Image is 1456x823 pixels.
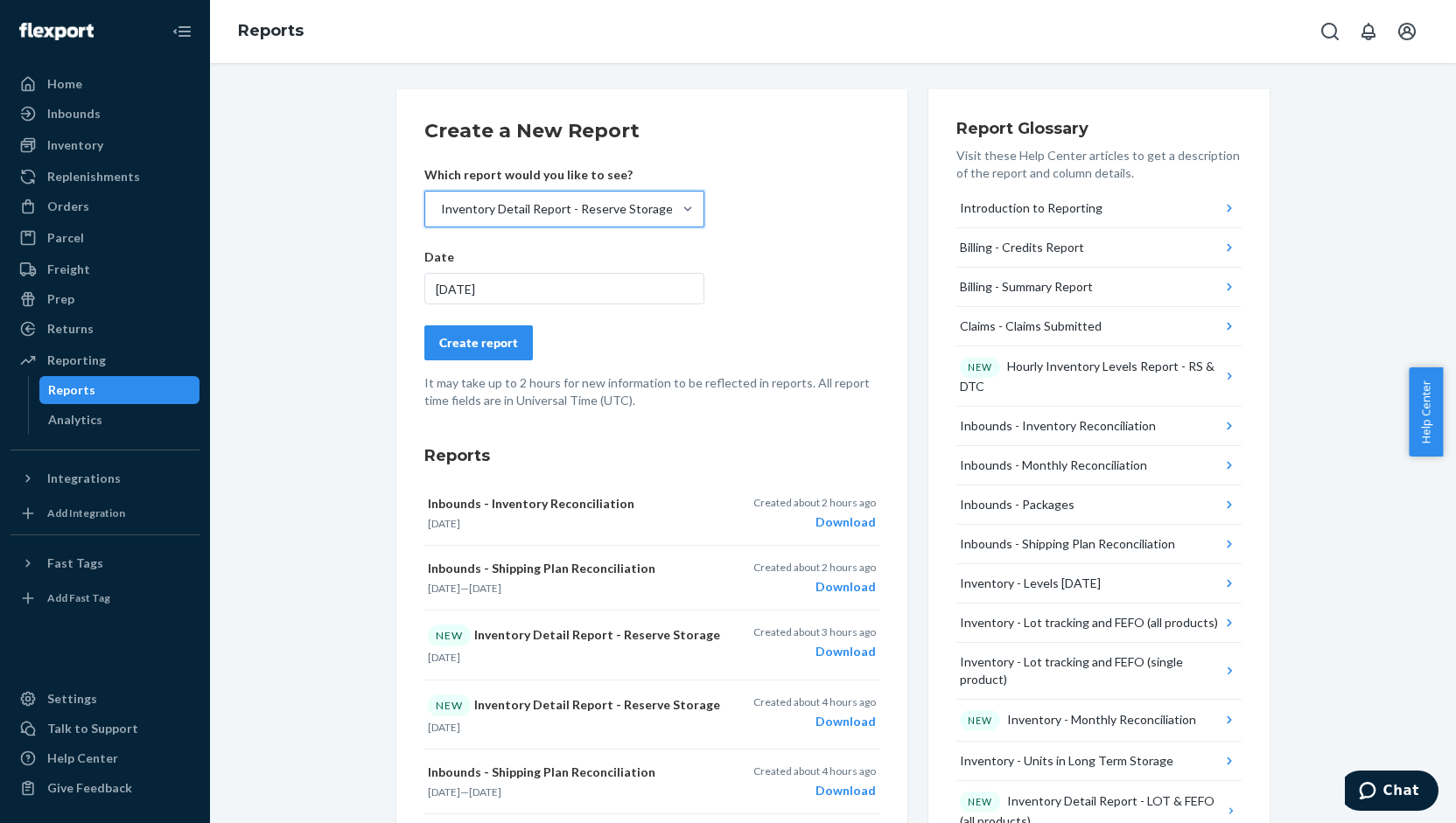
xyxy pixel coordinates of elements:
[10,715,199,743] button: Talk to Support
[10,774,199,802] button: Give Feedback
[428,721,460,734] time: [DATE]
[1389,14,1424,49] button: Open account menu
[956,228,1242,268] button: Billing - Credits Report
[428,560,724,577] p: Inbounds - Shipping Plan Reconciliation
[47,320,94,338] div: Returns
[956,268,1242,307] button: Billing - Summary Report
[960,575,1101,592] div: Inventory - Levels [DATE]
[428,785,460,799] time: [DATE]
[424,610,879,680] button: NEWInventory Detail Report - Reserve Storage[DATE]Created about 3 hours agoDownload
[10,192,199,220] a: Orders
[956,407,1242,446] button: Inbounds - Inventory Reconciliation
[956,485,1242,525] button: Inbounds - Packages
[960,752,1173,770] div: Inventory - Units in Long Term Storage
[469,785,501,799] time: [DATE]
[956,147,1242,182] p: Visit these Help Center articles to get a description of the report and column details.
[441,200,673,218] div: Inventory Detail Report - Reserve Storage
[956,446,1242,485] button: Inbounds - Monthly Reconciliation
[956,742,1242,781] button: Inventory - Units in Long Term Storage
[960,535,1175,553] div: Inbounds - Shipping Plan Reconciliation
[753,764,876,778] p: Created about 4 hours ago
[424,248,704,266] p: Date
[47,75,82,93] div: Home
[960,614,1218,631] div: Inventory - Lot tracking and FEFO (all products)
[1351,14,1386,49] button: Open notifications
[47,352,106,369] div: Reporting
[10,744,199,772] a: Help Center
[10,499,199,527] a: Add Integration
[428,581,724,596] p: —
[48,381,95,399] div: Reports
[753,560,876,575] p: Created about 2 hours ago
[39,376,200,404] a: Reports
[47,690,97,708] div: Settings
[10,131,199,159] a: Inventory
[10,549,199,577] button: Fast Tags
[960,496,1074,513] div: Inbounds - Packages
[753,782,876,799] div: Download
[428,582,460,595] time: [DATE]
[753,713,876,730] div: Download
[10,70,199,98] a: Home
[424,444,879,467] h3: Reports
[1409,367,1443,457] button: Help Center
[47,198,89,215] div: Orders
[10,255,199,283] a: Freight
[10,285,199,313] a: Prep
[10,315,199,343] a: Returns
[428,517,460,530] time: [DATE]
[469,582,501,595] time: [DATE]
[10,584,199,612] a: Add Fast Tag
[428,694,471,716] div: NEW
[10,464,199,492] button: Integrations
[956,189,1242,228] button: Introduction to Reporting
[428,624,471,646] div: NEW
[10,224,199,252] a: Parcel
[753,694,876,709] p: Created about 4 hours ago
[47,590,110,605] div: Add Fast Tag
[428,495,724,513] p: Inbounds - Inventory Reconciliation
[19,23,94,40] img: Flexport logo
[753,495,876,510] p: Created about 2 hours ago
[47,554,103,572] div: Fast Tags
[960,239,1084,256] div: Billing - Credits Report
[428,764,724,781] p: Inbounds - Shipping Plan Reconciliation
[47,290,74,308] div: Prep
[753,578,876,596] div: Download
[1312,14,1347,49] button: Open Search Box
[428,651,460,664] time: [DATE]
[47,105,101,122] div: Inbounds
[968,795,992,809] p: NEW
[10,163,199,191] a: Replenishments
[968,714,992,728] p: NEW
[960,278,1093,296] div: Billing - Summary Report
[47,229,84,247] div: Parcel
[424,325,533,360] button: Create report
[956,603,1242,643] button: Inventory - Lot tracking and FEFO (all products)
[960,417,1156,435] div: Inbounds - Inventory Reconciliation
[424,680,879,750] button: NEWInventory Detail Report - Reserve Storage[DATE]Created about 4 hours agoDownload
[424,166,704,184] p: Which report would you like to see?
[428,785,724,799] p: —
[956,117,1242,140] h3: Report Glossary
[47,470,121,487] div: Integrations
[960,710,1196,731] div: Inventory - Monthly Reconciliation
[428,624,724,646] p: Inventory Detail Report - Reserve Storage
[47,720,138,737] div: Talk to Support
[960,457,1147,474] div: Inbounds - Monthly Reconciliation
[1345,771,1438,814] iframe: Opens a widget where you can chat to one of our agents
[956,346,1242,407] button: NEWHourly Inventory Levels Report - RS & DTC
[956,643,1242,700] button: Inventory - Lot tracking and FEFO (single product)
[960,317,1102,335] div: Claims - Claims Submitted
[956,700,1242,743] button: NEWInventory - Monthly Reconciliation
[424,481,879,546] button: Inbounds - Inventory Reconciliation[DATE]Created about 2 hours agoDownload
[47,750,118,767] div: Help Center
[47,168,140,185] div: Replenishments
[39,406,200,434] a: Analytics
[164,14,199,49] button: Close Navigation
[424,750,879,814] button: Inbounds - Shipping Plan Reconciliation[DATE]—[DATE]Created about 4 hours agoDownload
[47,506,125,520] div: Add Integration
[960,653,1221,688] div: Inventory - Lot tracking and FEFO (single product)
